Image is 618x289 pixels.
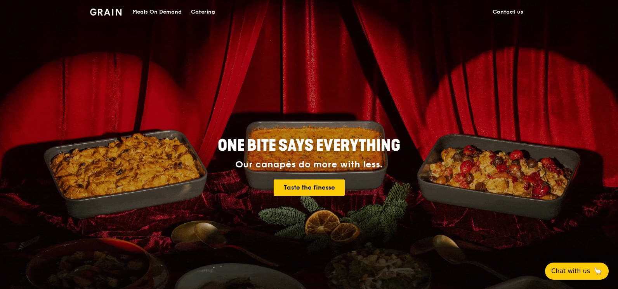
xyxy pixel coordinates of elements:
[218,136,400,155] span: ONE BITE SAYS EVERYTHING
[593,266,602,276] span: 🦙
[186,0,220,24] a: Catering
[90,9,122,16] img: Grain
[191,0,215,24] div: Catering
[132,0,182,24] div: Meals On Demand
[488,0,528,24] a: Contact us
[274,179,345,196] a: Taste the finesse
[169,159,449,170] div: Our canapés do more with less.
[551,266,590,276] span: Chat with us
[545,263,609,280] button: Chat with us🦙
